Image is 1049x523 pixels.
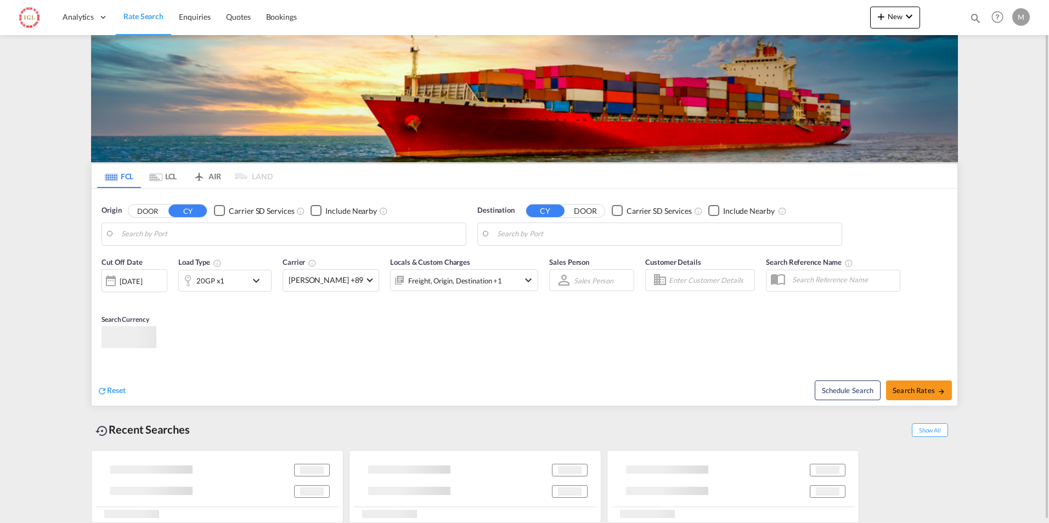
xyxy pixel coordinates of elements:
div: Freight Origin Destination Factory Stuffingicon-chevron-down [390,269,538,291]
md-checkbox: Checkbox No Ink [612,205,692,217]
span: New [875,12,916,21]
md-icon: Unchecked: Search for CY (Container Yard) services for all selected carriers.Checked : Search for... [694,207,703,215]
span: [PERSON_NAME] +89 [289,275,363,286]
md-icon: icon-chevron-down [250,274,268,287]
md-icon: The selected Trucker/Carrierwill be displayed in the rate results If the rates are from another f... [308,259,317,268]
span: Carrier [283,258,317,266]
div: Include Nearby [325,206,377,217]
span: Rate Search [123,12,163,21]
span: Show All [912,423,948,437]
div: 20GP x1icon-chevron-down [178,270,272,292]
md-icon: icon-backup-restore [95,424,109,437]
span: Locals & Custom Charges [390,258,470,266]
input: Search Reference Name [787,271,900,288]
span: Help [988,8,1007,26]
span: Destination [477,205,515,216]
div: [DATE] [120,276,142,286]
span: Cut Off Date [101,258,143,266]
div: Include Nearby [723,206,775,217]
button: CY [526,204,565,217]
input: Search by Port [497,226,836,242]
md-icon: Your search will be saved by the below given name [844,259,853,268]
div: Freight Origin Destination Factory Stuffing [408,273,502,288]
md-icon: icon-chevron-down [522,274,535,287]
div: [DATE] [101,269,167,292]
input: Search by Port [121,226,460,242]
span: Search Rates [893,386,945,395]
span: Load Type [178,258,222,266]
span: Reset [107,385,126,395]
md-icon: icon-information-outline [213,259,222,268]
div: Recent Searches [91,417,194,442]
div: M [1012,8,1030,26]
input: Enter Customer Details [669,272,751,288]
button: Note: By default Schedule search will only considerorigin ports, destination ports and cut off da... [815,380,881,400]
img: 4333dcb0acf711ed98535fcf7078576e.jpg [16,5,41,30]
div: Help [988,8,1012,27]
md-pagination-wrapper: Use the left and right arrow keys to navigate between tabs [97,164,273,188]
div: icon-magnify [969,12,982,29]
button: CY [168,204,207,217]
div: 20GP x1 [196,273,224,288]
button: icon-plus 400-fgNewicon-chevron-down [870,7,920,29]
md-checkbox: Checkbox No Ink [708,205,775,217]
span: Bookings [266,12,297,21]
span: Enquiries [179,12,211,21]
md-checkbox: Checkbox No Ink [311,205,377,217]
md-select: Sales Person [573,272,614,288]
md-datepicker: Select [101,291,110,306]
span: Origin [101,205,121,216]
span: Sales Person [549,258,589,266]
md-icon: Unchecked: Ignores neighbouring ports when fetching rates.Checked : Includes neighbouring ports w... [379,207,388,215]
md-icon: Unchecked: Search for CY (Container Yard) services for all selected carriers.Checked : Search for... [296,207,305,215]
div: Origin DOOR CY Checkbox No InkUnchecked: Search for CY (Container Yard) services for all selected... [92,189,957,406]
span: Customer Details [645,258,701,266]
span: Analytics [63,12,94,22]
md-checkbox: Checkbox No Ink [214,205,294,217]
span: Search Currency [101,315,149,323]
md-tab-item: FCL [97,164,141,188]
md-tab-item: AIR [185,164,229,188]
img: LCL+%26+FCL+BACKGROUND.png [91,35,958,162]
button: DOOR [566,204,605,217]
md-icon: icon-refresh [97,386,107,396]
md-icon: icon-magnify [969,12,982,24]
span: Search Reference Name [766,258,853,266]
md-icon: icon-chevron-down [903,10,916,23]
div: Carrier SD Services [229,206,294,217]
button: DOOR [128,204,167,217]
md-icon: icon-plus 400-fg [875,10,888,23]
div: icon-refreshReset [97,385,126,397]
md-icon: icon-arrow-right [938,388,945,395]
md-icon: icon-airplane [193,170,206,178]
md-tab-item: LCL [141,164,185,188]
div: Carrier SD Services [627,206,692,217]
md-icon: Unchecked: Ignores neighbouring ports when fetching rates.Checked : Includes neighbouring ports w... [778,207,787,215]
span: Quotes [226,12,250,21]
button: Search Ratesicon-arrow-right [886,380,952,400]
